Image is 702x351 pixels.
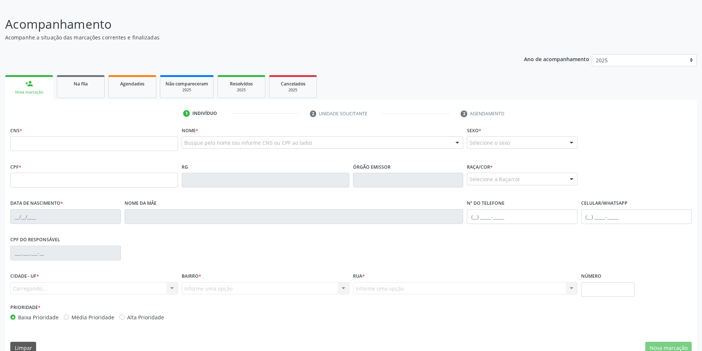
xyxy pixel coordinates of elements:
[10,302,41,313] label: Prioridade
[182,271,201,282] label: Bairro
[165,87,208,93] div: 2025
[353,161,391,173] label: Órgão emissor
[125,198,157,209] label: Nome da mãe
[182,125,198,136] label: Nome
[10,246,121,260] input: ___.___.___-__
[5,15,489,34] p: Acompanhamento
[581,198,628,209] label: Celular/WhatsApp
[581,271,601,282] label: Número
[10,89,48,95] div: Nova marcação
[524,54,589,63] p: Ano de acompanhamento
[467,209,577,224] input: (__) _____-_____
[10,198,63,209] label: Data de nascimento
[581,209,692,224] input: (__) _____-_____
[467,198,504,209] label: Nº do Telefone
[74,81,88,87] span: Na fila
[467,125,481,136] label: Sexo
[10,161,21,173] label: CPF
[10,234,60,246] label: CPF do responsável
[10,125,22,136] label: CNS
[183,110,190,117] div: 1
[25,80,33,88] div: person_add
[469,175,520,183] span: Selecione a Raça/cor
[10,271,39,282] label: Cidade - UF
[71,313,114,321] label: Média Prioridade
[223,87,260,93] div: 2025
[165,81,208,87] span: Não compareceram
[10,209,121,224] input: __/__/____
[127,313,164,321] label: Alta Prioridade
[18,313,59,321] label: Baixa Prioridade
[182,161,188,173] label: RG
[192,110,217,117] div: Indivíduo
[275,87,311,93] div: 2025
[353,271,365,282] label: Rua
[5,34,489,41] p: Acompanhe a situação das marcações correntes e finalizadas
[469,139,510,147] span: Selecione o sexo
[281,81,305,87] span: Cancelados
[120,81,144,87] span: Agendados
[467,161,493,173] label: Raça/cor
[230,81,253,87] span: Resolvidos
[184,139,312,147] span: Busque pelo nome (ou informe CNS ou CPF ao lado)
